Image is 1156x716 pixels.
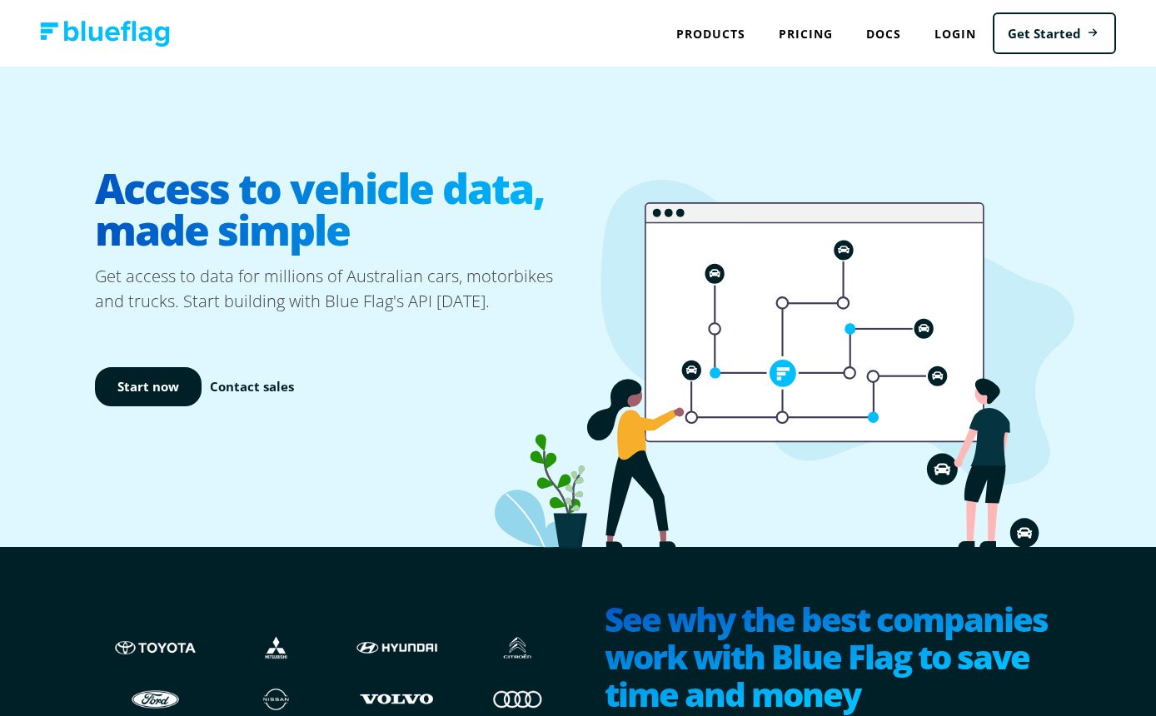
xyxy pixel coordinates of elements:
[474,683,561,714] img: Audi logo
[112,632,199,664] img: Toyota logo
[660,17,762,51] div: Products
[112,683,199,714] img: Ford logo
[993,12,1116,55] a: Get Started
[210,377,294,396] a: Contact sales
[232,632,320,664] img: Mistubishi logo
[850,17,918,51] a: Docs
[95,154,578,264] h1: Access to vehicle data, made simple
[353,632,441,664] img: Hyundai logo
[232,683,320,714] img: Nissan logo
[353,683,441,714] img: Volvo logo
[95,264,578,314] p: Get access to data for millions of Australian cars, motorbikes and trucks. Start building with Bl...
[762,17,850,51] a: Pricing
[918,17,993,51] a: Login to Blue Flag application
[95,367,202,406] a: Start now
[474,632,561,664] img: Citroen logo
[40,21,170,47] img: Blue Flag logo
